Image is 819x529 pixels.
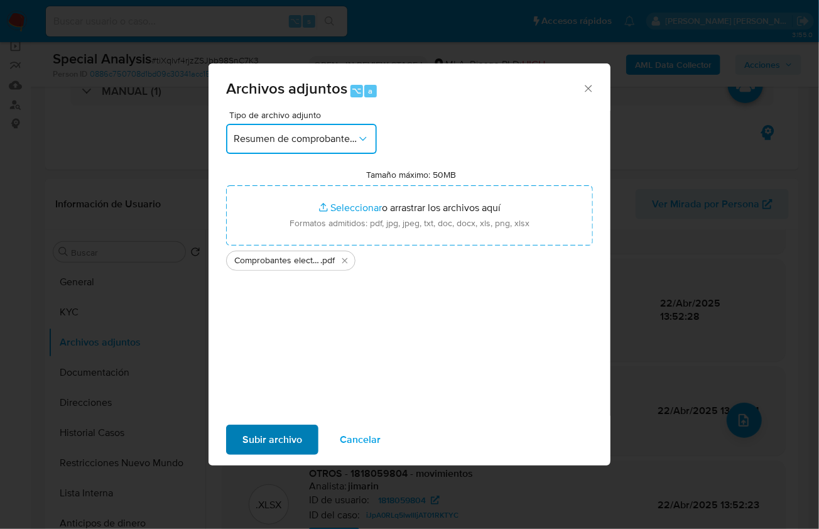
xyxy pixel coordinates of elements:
[337,253,352,268] button: Eliminar Comprobantes electronicos 2025.pdf
[352,85,361,97] span: ⌥
[234,133,357,145] span: Resumen de comprobantes electronicos emitidos ARCA
[367,169,457,180] label: Tamaño máximo: 50MB
[582,82,594,94] button: Cerrar
[226,246,593,271] ul: Archivos seleccionados
[340,426,381,454] span: Cancelar
[242,426,302,454] span: Subir archivo
[323,425,397,455] button: Cancelar
[226,77,347,99] span: Archivos adjuntos
[368,85,372,97] span: a
[226,425,318,455] button: Subir archivo
[320,254,335,267] span: .pdf
[229,111,380,119] span: Tipo de archivo adjunto
[226,124,377,154] button: Resumen de comprobantes electronicos emitidos ARCA
[234,254,320,267] span: Comprobantes electronicos 2025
